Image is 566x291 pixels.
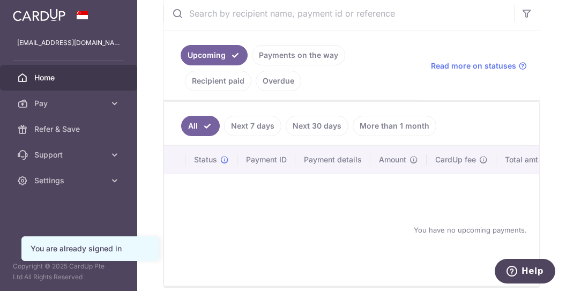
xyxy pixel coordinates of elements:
a: All [181,116,220,136]
a: Next 30 days [286,116,348,136]
span: Home [34,72,105,83]
a: More than 1 month [353,116,436,136]
span: Read more on statuses [431,61,516,71]
iframe: Opens a widget where you can find more information [495,259,555,286]
div: You are already signed in [31,243,150,254]
a: Payments on the way [252,45,345,65]
span: Amount [379,154,406,165]
a: Recipient paid [185,71,251,91]
span: CardUp fee [435,154,476,165]
a: Next 7 days [224,116,281,136]
a: Read more on statuses [431,61,527,71]
img: CardUp [13,9,65,21]
span: Status [194,154,217,165]
span: Pay [34,98,105,109]
span: Settings [34,175,105,186]
span: Total amt. [505,154,540,165]
p: [EMAIL_ADDRESS][DOMAIN_NAME] [17,38,120,48]
span: Refer & Save [34,124,105,135]
a: Overdue [256,71,301,91]
span: Support [34,150,105,160]
th: Payment details [295,146,370,174]
a: Upcoming [181,45,248,65]
th: Payment ID [237,146,295,174]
